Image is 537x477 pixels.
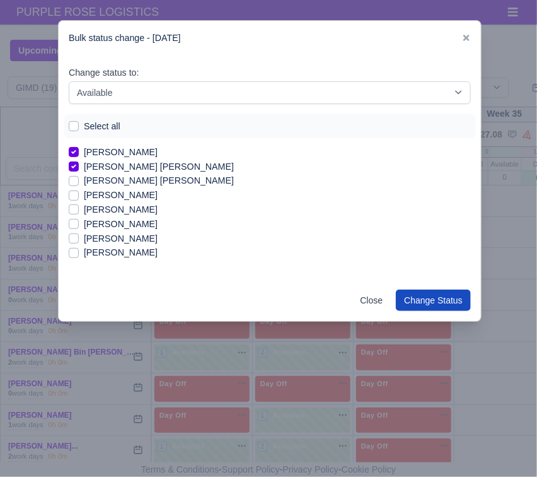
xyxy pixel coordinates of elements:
[84,232,158,246] label: [PERSON_NAME]
[84,145,158,160] label: [PERSON_NAME]
[474,416,537,477] iframe: Chat Widget
[84,203,158,217] label: [PERSON_NAME]
[84,174,234,188] label: [PERSON_NAME] [PERSON_NAME]
[69,66,139,80] label: Change status to:
[84,160,234,174] label: [PERSON_NAME] [PERSON_NAME]
[84,188,158,203] label: [PERSON_NAME]
[396,290,471,311] button: Change Status
[84,119,120,134] label: Select all
[59,21,481,56] div: Bulk status change - [DATE]
[84,245,158,260] label: [PERSON_NAME]
[84,217,158,232] label: [PERSON_NAME]
[352,290,391,311] a: Close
